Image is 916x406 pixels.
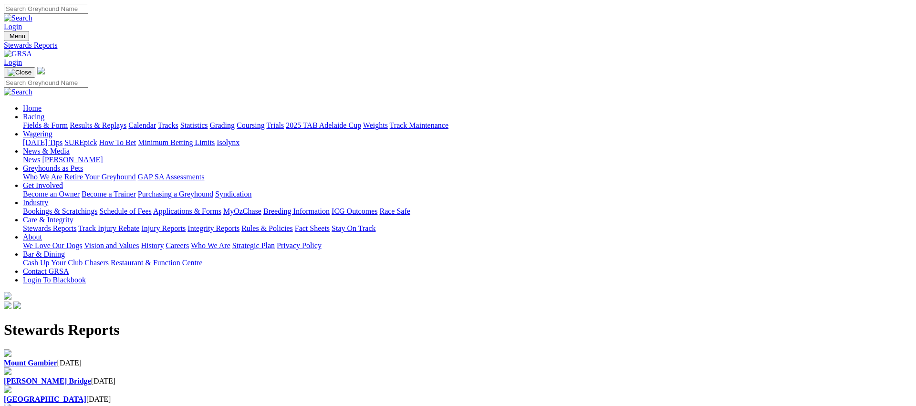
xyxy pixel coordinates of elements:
a: We Love Our Dogs [23,241,82,250]
input: Search [4,4,88,14]
a: Industry [23,198,48,207]
div: [DATE] [4,377,912,385]
a: Coursing [237,121,265,129]
a: Results & Replays [70,121,126,129]
a: [GEOGRAPHIC_DATA] [4,395,86,403]
a: Rules & Policies [241,224,293,232]
a: Who We Are [191,241,230,250]
a: Isolynx [217,138,239,146]
div: Industry [23,207,912,216]
a: Trials [266,121,284,129]
h1: Stewards Reports [4,321,912,339]
img: file-red.svg [4,385,11,393]
a: Privacy Policy [277,241,322,250]
button: Toggle navigation [4,31,29,41]
a: GAP SA Assessments [138,173,205,181]
a: News & Media [23,147,70,155]
div: Greyhounds as Pets [23,173,912,181]
img: twitter.svg [13,302,21,309]
img: facebook.svg [4,302,11,309]
div: [DATE] [4,395,912,404]
a: Track Maintenance [390,121,448,129]
img: file-red.svg [4,367,11,375]
img: Search [4,88,32,96]
input: Search [4,78,88,88]
a: ICG Outcomes [332,207,377,215]
a: Statistics [180,121,208,129]
a: Racing [23,113,44,121]
a: Bar & Dining [23,250,65,258]
img: GRSA [4,50,32,58]
a: Schedule of Fees [99,207,151,215]
a: Integrity Reports [187,224,239,232]
a: Become a Trainer [82,190,136,198]
a: Stewards Reports [4,41,912,50]
a: Login [4,22,22,31]
img: file-red.svg [4,349,11,357]
a: Applications & Forms [153,207,221,215]
a: Login To Blackbook [23,276,86,284]
a: Fact Sheets [295,224,330,232]
a: Mount Gambier [4,359,57,367]
a: Breeding Information [263,207,330,215]
a: Retire Your Greyhound [64,173,136,181]
a: [PERSON_NAME] Bridge [4,377,91,385]
div: About [23,241,912,250]
div: News & Media [23,156,912,164]
a: Tracks [158,121,178,129]
a: Stay On Track [332,224,375,232]
a: Fields & Form [23,121,68,129]
a: Contact GRSA [23,267,69,275]
a: About [23,233,42,241]
a: Stewards Reports [23,224,76,232]
a: [PERSON_NAME] [42,156,103,164]
a: Home [23,104,42,112]
div: [DATE] [4,359,912,367]
a: Wagering [23,130,52,138]
a: Weights [363,121,388,129]
a: Purchasing a Greyhound [138,190,213,198]
div: Care & Integrity [23,224,912,233]
a: How To Bet [99,138,136,146]
a: Greyhounds as Pets [23,164,83,172]
a: History [141,241,164,250]
img: Close [8,69,31,76]
a: Chasers Restaurant & Function Centre [84,259,202,267]
a: Calendar [128,121,156,129]
a: Strategic Plan [232,241,275,250]
a: Login [4,58,22,66]
a: Grading [210,121,235,129]
div: Bar & Dining [23,259,912,267]
a: MyOzChase [223,207,261,215]
a: News [23,156,40,164]
a: Minimum Betting Limits [138,138,215,146]
img: logo-grsa-white.png [37,67,45,74]
a: Become an Owner [23,190,80,198]
a: SUREpick [64,138,97,146]
div: Racing [23,121,912,130]
a: Care & Integrity [23,216,73,224]
a: Who We Are [23,173,62,181]
a: Bookings & Scratchings [23,207,97,215]
a: Vision and Values [84,241,139,250]
img: Search [4,14,32,22]
a: Cash Up Your Club [23,259,83,267]
span: Menu [10,32,25,40]
button: Toggle navigation [4,67,35,78]
img: logo-grsa-white.png [4,292,11,300]
a: Track Injury Rebate [78,224,139,232]
div: Get Involved [23,190,912,198]
a: Get Involved [23,181,63,189]
a: [DATE] Tips [23,138,62,146]
a: 2025 TAB Adelaide Cup [286,121,361,129]
a: Injury Reports [141,224,186,232]
div: Wagering [23,138,912,147]
a: Race Safe [379,207,410,215]
a: Syndication [215,190,251,198]
a: Careers [166,241,189,250]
